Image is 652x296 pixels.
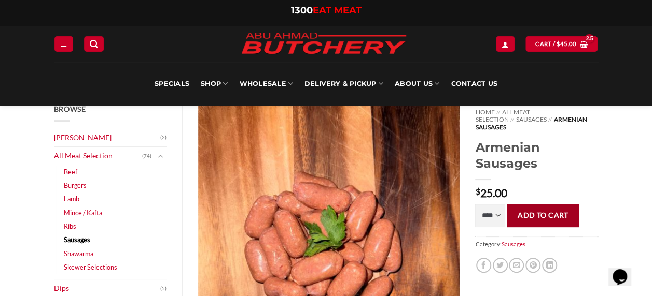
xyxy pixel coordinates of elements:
[507,204,579,227] button: Add to cart
[291,5,313,16] span: 1300
[64,247,93,260] a: Shawarma
[475,236,598,251] span: Category:
[542,258,557,273] a: Share on LinkedIn
[516,115,546,123] a: Sausages
[475,108,494,116] a: Home
[64,233,90,246] a: Sausages
[548,115,552,123] span: //
[556,40,576,47] bdi: 45.00
[608,255,642,286] iframe: chat widget
[493,258,508,273] a: Share on Twitter
[64,219,76,233] a: Ribs
[475,108,530,123] a: All Meat Selection
[64,260,117,274] a: Skewer Selections
[476,258,491,273] a: Share on Facebook
[64,179,87,192] a: Burgers
[496,36,515,51] a: Login
[475,186,507,199] bdi: 25.00
[304,62,383,106] a: Delivery & Pickup
[510,115,514,123] span: //
[239,62,293,106] a: Wholesale
[154,151,167,162] button: Toggle
[84,36,104,51] a: Search
[64,206,102,219] a: Mince / Kafta
[64,192,79,205] a: Lamb
[509,258,524,273] a: Email to a Friend
[395,62,439,106] a: About Us
[54,129,161,147] a: [PERSON_NAME]
[54,147,143,165] a: All Meat Selection
[475,115,587,130] span: Armenian Sausages
[525,258,540,273] a: Pin on Pinterest
[475,139,598,171] h1: Armenian Sausages
[291,5,362,16] a: 1300EAT MEAT
[556,39,560,49] span: $
[451,62,497,106] a: Contact Us
[313,5,362,16] span: EAT MEAT
[142,149,151,164] span: (74)
[501,241,525,247] a: Sausages
[233,26,414,62] img: Abu Ahmad Butchery
[475,187,480,196] span: $
[160,130,167,145] span: (2)
[54,105,86,113] span: Browse
[64,165,77,179] a: Beef
[155,62,189,106] a: Specials
[201,62,228,106] a: SHOP
[525,36,598,51] a: View cart
[535,39,576,49] span: Cart /
[496,108,500,116] span: //
[54,36,73,51] a: Menu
